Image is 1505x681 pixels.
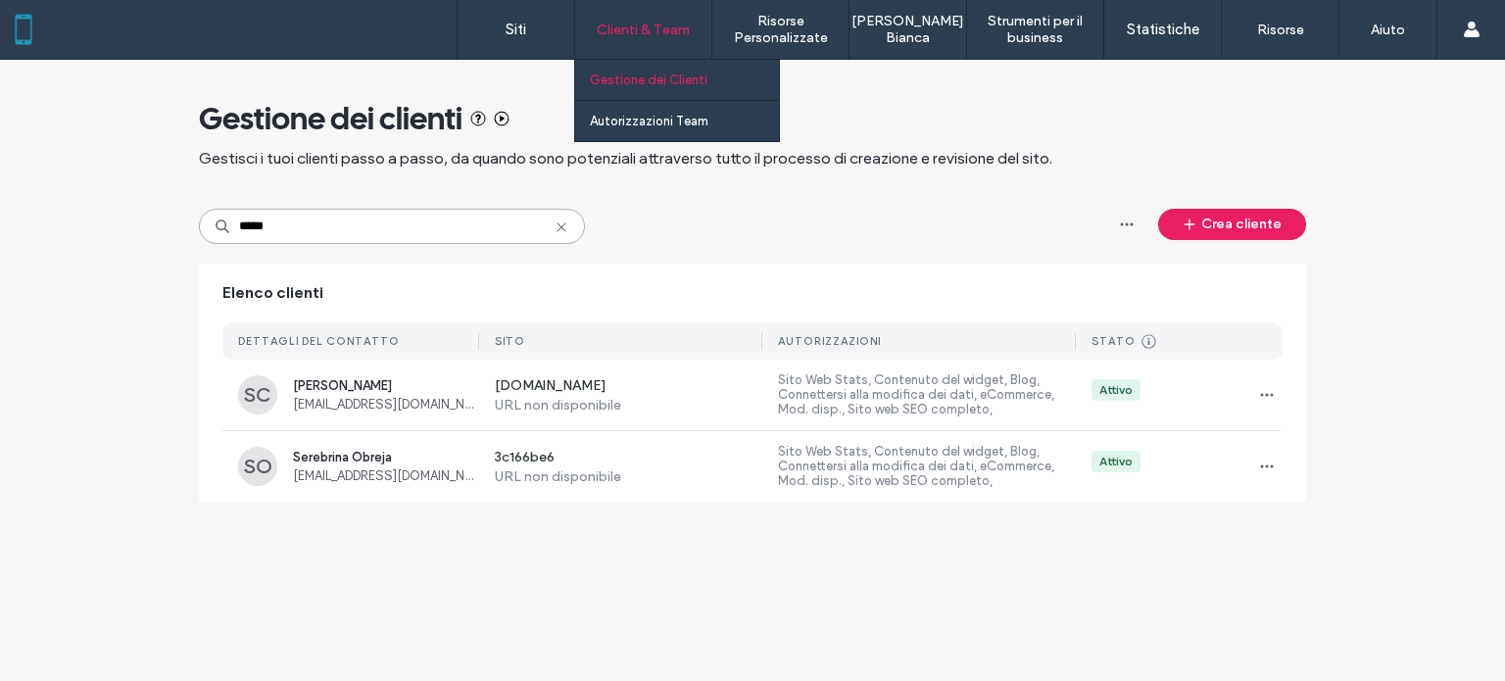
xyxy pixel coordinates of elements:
span: Gestisci i tuoi clienti passo a passo, da quando sono potenziali attraverso tutto il processo di ... [199,148,1052,170]
span: Gestione dei clienti [199,99,462,138]
label: Risorse [1257,22,1304,38]
div: Stato [1092,334,1136,348]
label: Sito Web Stats, Contenuto del widget, Blog, Connettersi alla modifica dei dati, eCommerce, Mod. d... [778,372,1076,417]
button: Crea cliente [1158,209,1306,240]
label: 3c166be6 [495,449,763,468]
label: Siti [506,21,526,38]
div: Autorizzazioni [778,334,881,348]
span: [EMAIL_ADDRESS][DOMAIN_NAME] [293,397,479,412]
div: SO [238,447,277,486]
label: Statistiche [1127,21,1199,38]
span: Elenco clienti [222,282,323,304]
a: SOSerebrina Obreja[EMAIL_ADDRESS][DOMAIN_NAME]3c166be6URL non disponibileSito Web Stats, Contenut... [222,431,1283,502]
label: Autorizzazioni Team [590,114,708,128]
a: Autorizzazioni Team [590,101,779,141]
label: Gestione dei Clienti [590,73,707,87]
label: Sito Web Stats, Contenuto del widget, Blog, Connettersi alla modifica dei dati, eCommerce, Mod. d... [778,444,1076,489]
div: DETTAGLI DEL CONTATTO [238,334,400,348]
div: SC [238,375,277,414]
span: [PERSON_NAME] [293,378,479,393]
label: Aiuto [1371,22,1405,38]
label: URL non disponibile [495,397,763,413]
span: [EMAIL_ADDRESS][DOMAIN_NAME] [293,468,479,483]
div: Attivo [1099,381,1133,399]
label: Strumenti per il business [967,13,1103,46]
label: [DOMAIN_NAME] [495,377,763,397]
label: Clienti & Team [597,22,690,38]
a: SC[PERSON_NAME][EMAIL_ADDRESS][DOMAIN_NAME][DOMAIN_NAME]URL non disponibileSito Web Stats, Conten... [222,360,1283,431]
label: Risorse Personalizzate [712,13,849,46]
label: URL non disponibile [495,468,763,485]
label: [PERSON_NAME] Bianca [850,13,966,46]
a: Gestione dei Clienti [590,60,779,100]
div: Attivo [1099,453,1133,470]
span: Aiuto [43,14,90,31]
div: Sito [495,334,525,348]
span: Serebrina Obreja [293,450,479,464]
